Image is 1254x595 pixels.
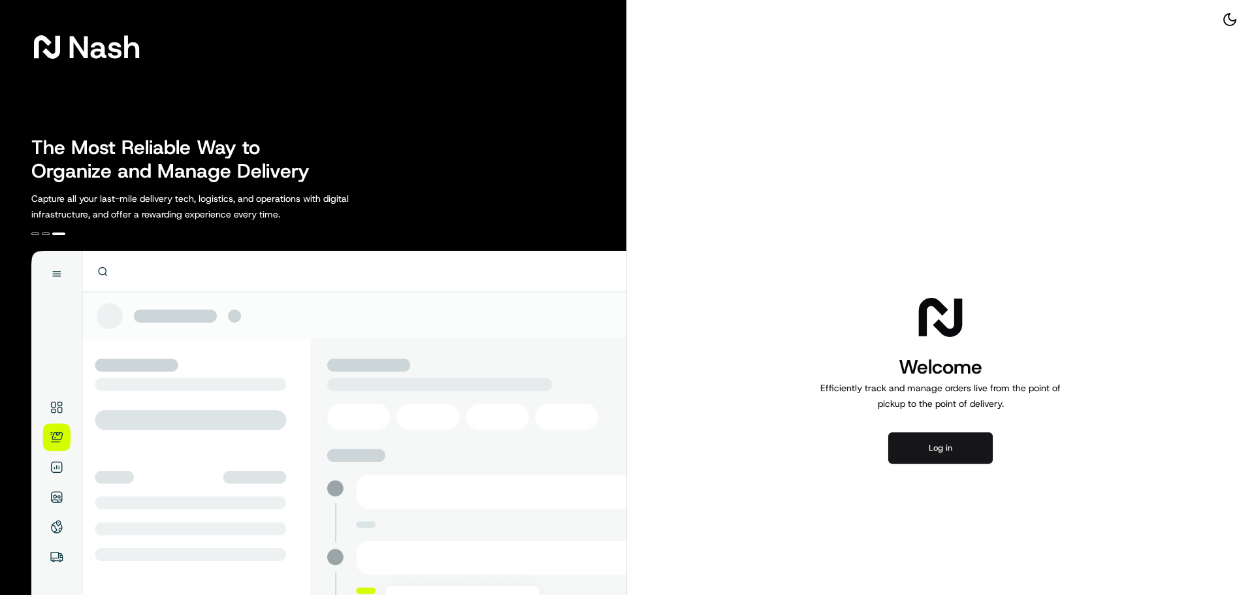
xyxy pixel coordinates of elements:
p: Capture all your last-mile delivery tech, logistics, and operations with digital infrastructure, ... [31,191,408,222]
h1: Welcome [815,354,1066,380]
span: Nash [68,34,140,60]
h2: The Most Reliable Way to Organize and Manage Delivery [31,136,324,183]
button: Log in [888,432,993,464]
p: Efficiently track and manage orders live from the point of pickup to the point of delivery. [815,380,1066,411]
